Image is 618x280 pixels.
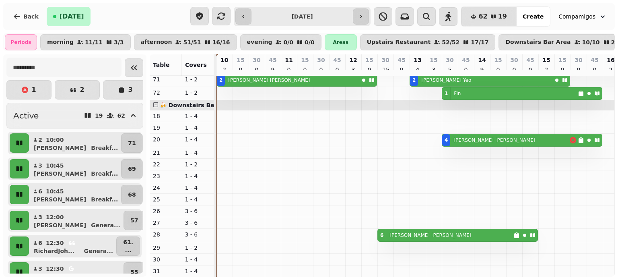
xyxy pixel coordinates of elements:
p: 10:45 [46,187,64,195]
p: 45 [398,56,405,64]
button: 310:45[PERSON_NAME]Breakf... [31,159,119,178]
p: 19 [153,124,179,132]
button: morning11/113/3 [40,34,131,50]
p: [PERSON_NAME] [PERSON_NAME] [228,77,310,83]
p: 51 / 51 [183,39,201,45]
p: Breakf ... [91,195,118,203]
p: 0 [495,66,501,74]
p: 3 [38,213,43,221]
p: 30 [317,56,325,64]
p: 57 [130,216,138,224]
p: 30 [253,56,260,64]
button: 69 [121,159,142,178]
p: Genera ... [91,221,120,229]
p: 45 [526,56,534,64]
p: 30 [446,56,453,64]
p: 69 [128,165,136,173]
p: 1 - 4 [185,149,211,157]
p: 30 [381,56,389,64]
p: 15 [542,56,550,64]
button: 57 [124,211,145,230]
p: 3 - 6 [185,207,211,215]
p: 12:30 [46,265,64,273]
p: 9 [479,66,485,74]
button: 2 [55,80,100,100]
p: 15 [237,56,244,64]
p: Breakf ... [91,144,118,152]
button: Back [6,7,45,26]
button: [DATE] [47,7,91,26]
p: 3 - 6 [185,219,211,227]
p: 15 [558,56,566,64]
p: RichardJoh... [34,247,74,255]
p: 0 [366,66,373,74]
p: 0 [334,66,340,74]
button: Active1962 [6,103,143,129]
p: 3 - 6 [185,230,211,239]
p: [PERSON_NAME] [PERSON_NAME] [389,232,471,239]
p: 0 [318,66,324,74]
p: 10 [220,56,228,64]
p: 31 [153,267,179,275]
p: [PERSON_NAME] [34,144,86,152]
p: Breakf ... [91,170,118,178]
p: 26 [153,207,179,215]
button: 612:30RichardJoh...Genera... [31,236,115,256]
p: 45 [269,56,276,64]
p: 29 [153,244,179,252]
button: 6219 [461,7,517,26]
p: 1 - 4 [185,255,211,263]
span: Create [523,14,544,19]
p: 0 [559,66,566,74]
p: 0 [463,66,469,74]
span: Back [23,14,39,19]
p: 22 [153,160,179,168]
div: 6 [380,232,383,239]
p: 45 [591,56,598,64]
button: 61.... [116,236,140,256]
p: 15 [365,56,373,64]
p: 55 [130,268,138,276]
p: 12:30 [46,239,64,247]
p: 3 [38,162,43,170]
p: 68 [128,191,136,199]
button: Upstairs Restaurant52/5217/17 [360,34,496,50]
p: 15 [301,56,309,64]
p: 11 [285,56,293,64]
p: 0 [286,66,292,74]
p: [PERSON_NAME] [34,195,86,203]
span: Compamigos [558,12,595,21]
p: 21 [153,149,179,157]
div: Periods [5,34,37,50]
p: 2 [608,66,614,74]
p: 28 [153,230,179,239]
button: evening0/00/0 [240,34,321,50]
h2: Active [13,110,39,121]
p: 3 [38,265,43,273]
p: 2 [221,66,228,74]
p: 6 [38,239,43,247]
p: 15 [494,56,502,64]
p: afternoon [141,39,172,46]
p: 10:00 [46,136,64,144]
div: 2 [412,77,416,83]
p: 6 [38,187,43,195]
p: [PERSON_NAME] [34,221,86,229]
span: [DATE] [60,13,84,20]
p: 23 [153,172,179,180]
p: [PERSON_NAME] Yeo [421,77,471,83]
p: 0 [527,66,534,74]
p: 1 [31,87,36,93]
p: 3 [128,87,132,93]
span: Table [153,62,170,68]
p: 1 - 4 [185,112,211,120]
p: 71 [153,75,179,83]
button: Collapse sidebar [125,58,143,77]
p: 0 [575,66,582,74]
p: 1 - 4 [185,172,211,180]
button: Compamigos [554,9,612,24]
button: afternoon51/5116/16 [134,34,237,50]
p: 16 / 16 [212,39,230,45]
p: 1 - 4 [185,135,211,143]
span: 19 [498,13,507,20]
